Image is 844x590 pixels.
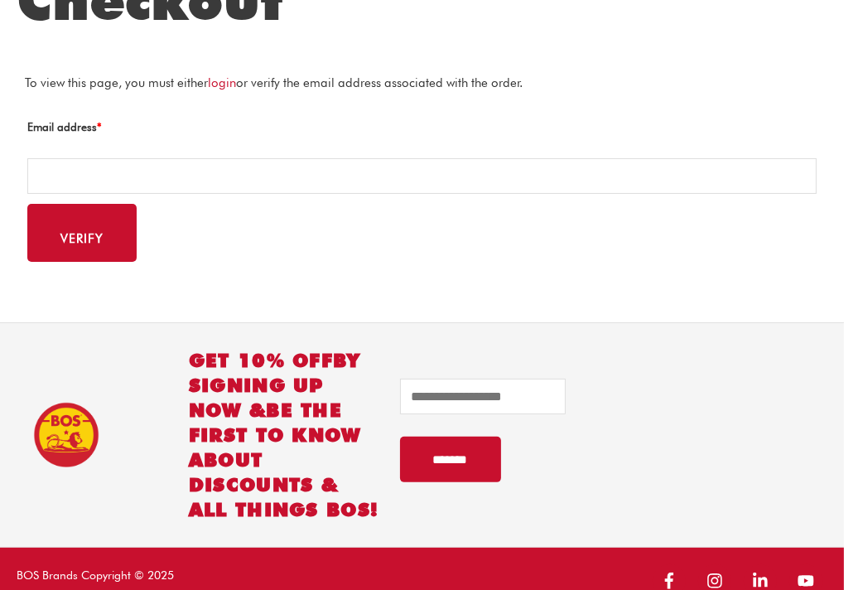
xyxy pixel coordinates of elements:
[189,348,380,521] h2: GET 10% OFF be the first to know about discounts & all things BOS!
[25,73,819,94] p: To view this page, you must either or verify the email address associated with the order.
[27,204,137,262] button: Verify
[189,349,361,421] span: BY SIGNING UP NOW &
[33,402,99,468] img: BOS Ice Tea
[27,116,817,138] label: Email address
[208,75,236,90] a: login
